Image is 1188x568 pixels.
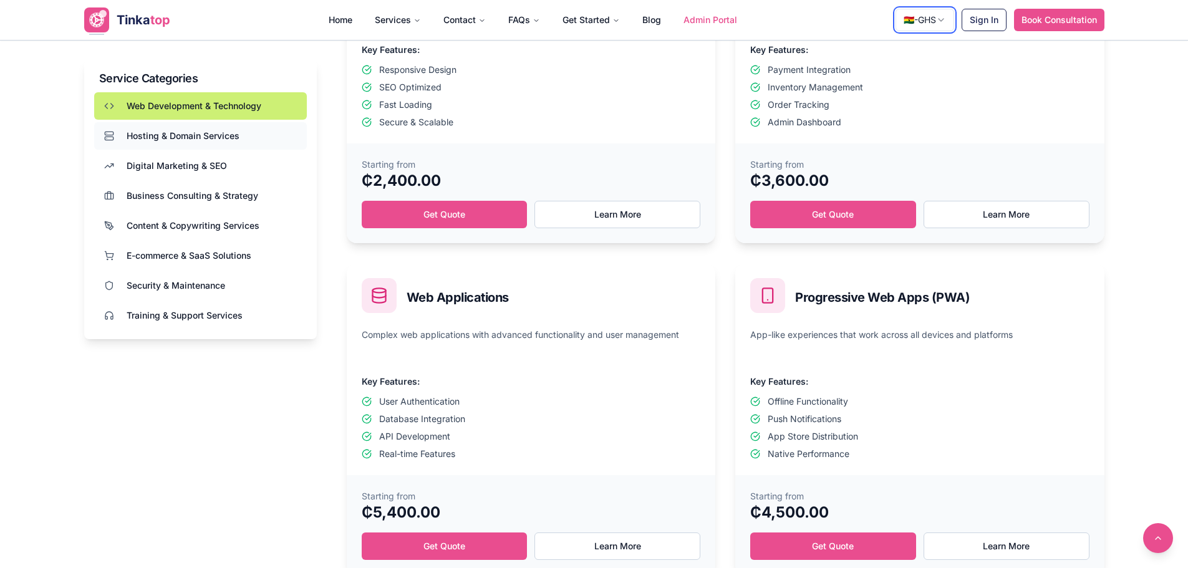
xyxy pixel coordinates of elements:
span: top [150,12,170,27]
span: E-commerce & SaaS Solutions [127,249,251,262]
span: Hosting & Domain Services [127,130,239,142]
span: Database Integration [379,413,465,425]
a: Admin Portal [674,7,747,32]
div: Web Applications [407,289,701,306]
span: Business Consulting & Strategy [127,190,258,202]
a: Home [319,7,362,32]
h4: Key Features: [362,375,701,388]
a: Get Quote [362,201,528,228]
button: Digital Marketing & SEO [94,152,307,180]
a: Get Quote [362,532,528,560]
a: Learn More [534,201,700,228]
span: Payment Integration [768,64,851,76]
span: Responsive Design [379,64,456,76]
p: Starting from [750,158,1089,171]
button: Content & Copywriting Services [94,212,307,239]
span: Push Notifications [768,413,841,425]
a: Get Quote [750,201,916,228]
a: Home [319,13,362,26]
span: Security & Maintenance [127,279,225,292]
span: API Development [379,430,450,443]
span: Real-time Features [379,448,455,460]
button: Business Consulting & Strategy [94,182,307,209]
a: Learn More [924,201,1089,228]
button: Security & Maintenance [94,272,307,299]
span: Order Tracking [768,99,829,111]
p: Starting from [362,490,701,503]
a: Learn More [924,532,1089,560]
button: Services [365,7,431,32]
button: Contact [433,7,496,32]
button: E-commerce & SaaS Solutions [94,242,307,269]
button: Get Started [553,7,630,32]
p: App-like experiences that work across all devices and platforms [750,328,1089,365]
span: Tinka [117,12,150,27]
a: Blog [632,7,671,32]
a: Learn More [534,532,700,560]
button: FAQs [498,7,550,32]
a: Admin Portal [674,13,747,26]
span: Web Development & Technology [127,100,261,112]
span: Content & Copywriting Services [127,219,259,232]
a: Get Quote [750,532,916,560]
nav: Main [319,7,747,32]
span: Fast Loading [379,99,432,111]
p: Starting from [750,490,1089,503]
span: Training & Support Services [127,309,243,322]
h4: Key Features: [362,44,701,56]
div: Progressive Web Apps (PWA) [795,289,1089,306]
p: Starting from [362,158,701,171]
button: Book Consultation [1014,9,1104,31]
button: Sign In [962,9,1007,31]
div: Service Categories [99,70,302,87]
h4: Key Features: [750,375,1089,388]
span: Offline Functionality [768,395,848,408]
span: Native Performance [768,448,849,460]
button: Web Development & Technology [94,92,307,120]
p: ₵2,400.00 [362,171,701,191]
h4: Key Features: [750,44,1089,56]
span: Secure & Scalable [379,116,453,128]
span: SEO Optimized [379,81,442,94]
a: Blog [632,13,671,26]
span: Admin Dashboard [768,116,841,128]
span: User Authentication [379,395,460,408]
span: App Store Distribution [768,430,858,443]
a: Tinkatop [84,7,170,32]
button: Hosting & Domain Services [94,122,307,150]
p: ₵5,400.00 [362,503,701,522]
p: ₵4,500.00 [750,503,1089,522]
p: ₵3,600.00 [750,171,1089,191]
span: Inventory Management [768,81,863,94]
span: Digital Marketing & SEO [127,160,227,172]
button: Training & Support Services [94,302,307,329]
p: Complex web applications with advanced functionality and user management [362,328,701,365]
